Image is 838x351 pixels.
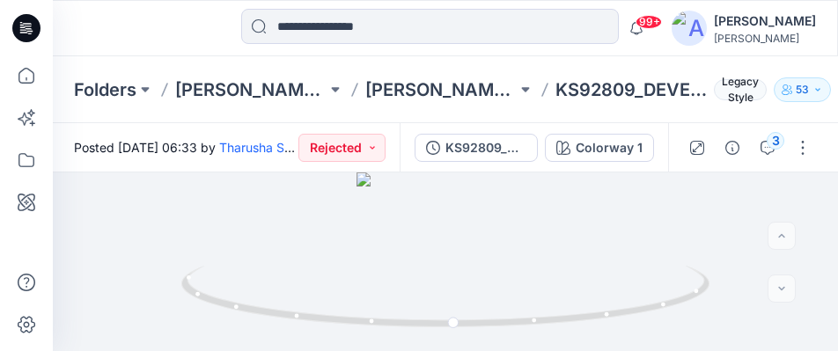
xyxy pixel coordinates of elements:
[545,134,654,162] button: Colorway 1
[753,134,782,162] button: 3
[774,77,831,102] button: 53
[445,138,526,157] div: KS92809_DEVELOPMENT
[555,77,707,102] p: KS92809_DEVELOPMENT
[672,11,707,46] img: avatar
[74,77,136,102] a: Folders
[714,11,816,32] div: [PERSON_NAME]
[219,140,350,155] a: Tharusha Sandadeepa
[175,77,327,102] a: [PERSON_NAME] Spade
[714,79,767,100] span: Legacy Style
[74,138,298,157] span: Posted [DATE] 06:33 by
[707,77,767,102] button: Legacy Style
[796,80,809,99] p: 53
[636,15,662,29] span: 99+
[714,32,816,45] div: [PERSON_NAME]
[415,134,538,162] button: KS92809_DEVELOPMENT
[365,77,517,102] a: [PERSON_NAME] SPADE [DATE]
[576,138,643,157] div: Colorway 1
[718,134,746,162] button: Details
[767,132,784,150] div: 3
